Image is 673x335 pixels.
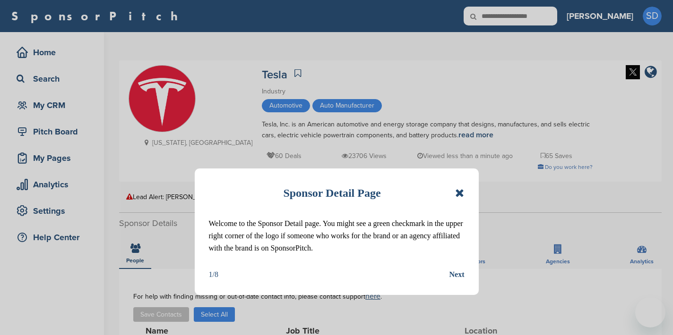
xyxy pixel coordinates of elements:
button: Next [449,268,465,281]
div: 1/8 [209,268,218,281]
h1: Sponsor Detail Page [283,183,380,203]
iframe: Button to launch messaging window [635,297,665,327]
p: Welcome to the Sponsor Detail page. You might see a green checkmark in the upper right corner of ... [209,218,465,254]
